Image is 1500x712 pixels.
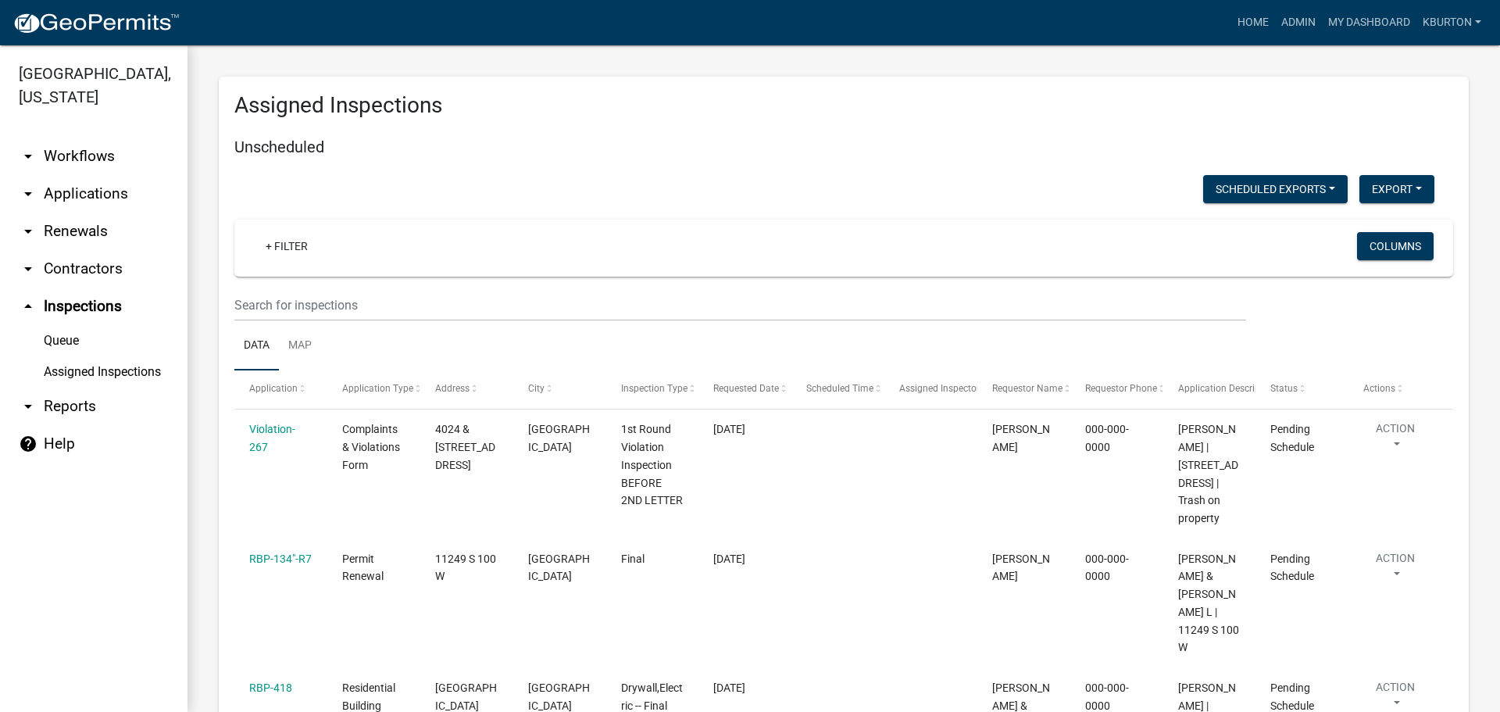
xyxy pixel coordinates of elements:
[1085,383,1157,394] span: Requestor Phone
[713,682,745,694] span: 08/28/2025
[513,370,606,408] datatable-header-cell: City
[1416,8,1487,38] a: kburton
[19,184,37,203] i: arrow_drop_down
[1178,383,1277,394] span: Application Description
[1085,553,1129,583] span: 000-000-0000
[342,553,384,583] span: Permit Renewal
[1070,370,1163,408] datatable-header-cell: Requestor Phone
[234,138,1453,156] h5: Unscheduled
[621,553,645,565] span: Final
[992,553,1050,583] span: Corey
[713,383,779,394] span: Requested Date
[621,383,687,394] span: Inspection Type
[234,321,279,371] a: Data
[1363,420,1427,460] button: Action
[1270,383,1298,394] span: Status
[435,553,496,583] span: 11249 S 100 W
[528,682,590,712] span: PERU
[1270,682,1314,712] span: Pending Schedule
[1357,232,1434,260] button: Columns
[1162,370,1255,408] datatable-header-cell: Application Description
[806,383,873,394] span: Scheduled Time
[1085,682,1129,712] span: 000-000-0000
[19,222,37,241] i: arrow_drop_down
[420,370,513,408] datatable-header-cell: Address
[1178,423,1238,524] span: Cooper, Jerry L Sr | 4024 & 4032 N WATER ST | Trash on property
[19,297,37,316] i: arrow_drop_up
[19,147,37,166] i: arrow_drop_down
[19,435,37,453] i: help
[1322,8,1416,38] a: My Dashboard
[249,383,298,394] span: Application
[234,289,1246,321] input: Search for inspections
[1363,550,1427,589] button: Action
[528,383,545,394] span: City
[342,423,400,471] span: Complaints & Violations Form
[327,370,420,408] datatable-header-cell: Application Type
[1231,8,1275,38] a: Home
[234,370,327,408] datatable-header-cell: Application
[713,553,745,565] span: 06/17/2025
[19,259,37,278] i: arrow_drop_down
[992,423,1050,453] span: Megan Mongosa
[249,682,292,694] a: RBP-418
[249,423,295,453] a: Violation-267
[528,423,590,453] span: MEXICO
[19,397,37,416] i: arrow_drop_down
[1363,383,1395,394] span: Actions
[234,92,1453,119] h3: Assigned Inspections
[342,383,413,394] span: Application Type
[621,423,683,506] span: 1st Round Violation Inspection BEFORE 2ND LETTER
[1275,8,1322,38] a: Admin
[1085,423,1129,453] span: 000-000-0000
[992,383,1062,394] span: Requestor Name
[1203,175,1348,203] button: Scheduled Exports
[1270,423,1314,453] span: Pending Schedule
[605,370,698,408] datatable-header-cell: Inspection Type
[435,383,470,394] span: Address
[1359,175,1434,203] button: Export
[435,423,495,471] span: 4024 & 4032 N WATER ST
[977,370,1070,408] datatable-header-cell: Requestor Name
[698,370,791,408] datatable-header-cell: Requested Date
[713,423,745,435] span: 11/27/2023
[1178,553,1239,654] span: KEITH, JOHN D & JONI L | 11249 S 100 W
[884,370,977,408] datatable-header-cell: Assigned Inspector
[249,553,312,565] a: RBP-134"-R7
[1348,370,1441,408] datatable-header-cell: Actions
[253,232,320,260] a: + Filter
[791,370,884,408] datatable-header-cell: Scheduled Time
[1270,553,1314,583] span: Pending Schedule
[1255,370,1348,408] datatable-header-cell: Status
[899,383,980,394] span: Assigned Inspector
[528,553,590,583] span: Bunker Hill
[279,321,321,371] a: Map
